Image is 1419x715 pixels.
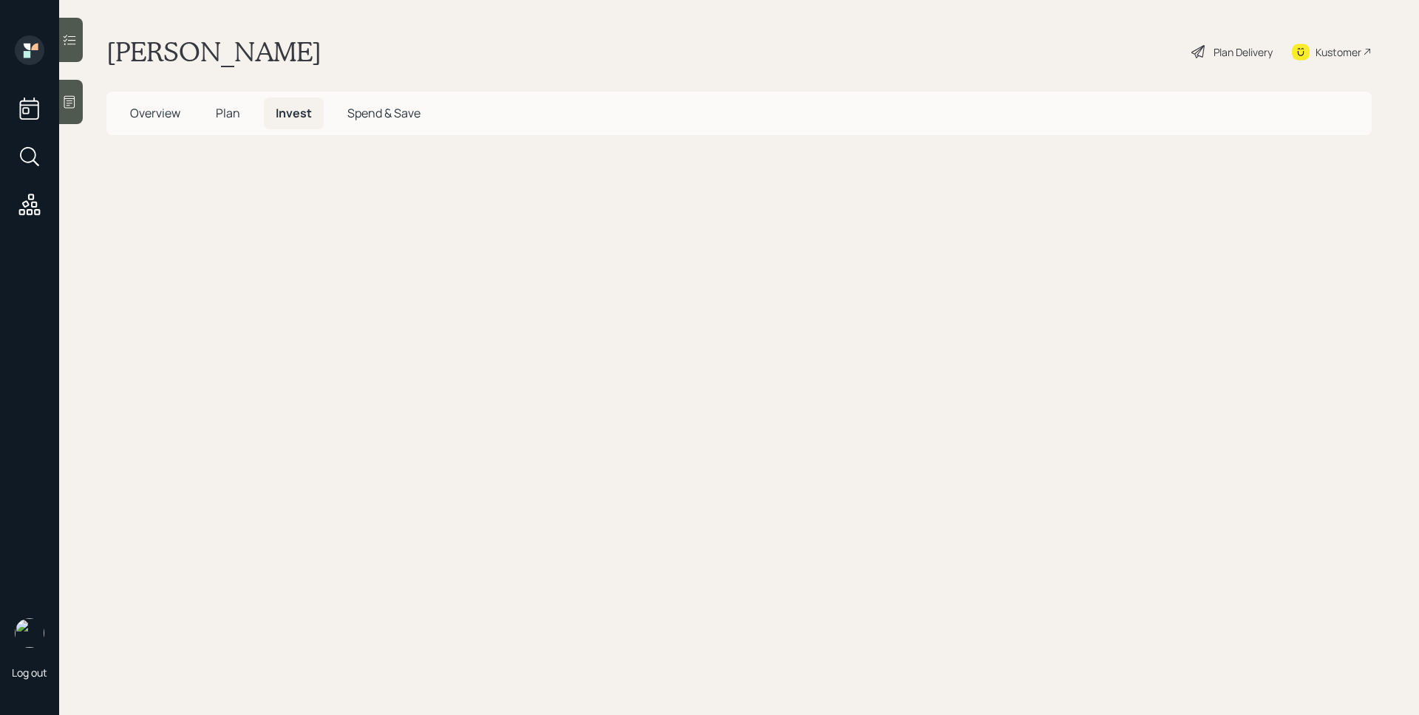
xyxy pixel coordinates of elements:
[1214,44,1273,60] div: Plan Delivery
[276,105,312,121] span: Invest
[106,35,321,68] h1: [PERSON_NAME]
[1316,44,1361,60] div: Kustomer
[347,105,421,121] span: Spend & Save
[216,105,240,121] span: Plan
[12,666,47,680] div: Log out
[15,618,44,648] img: james-distasi-headshot.png
[130,105,180,121] span: Overview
